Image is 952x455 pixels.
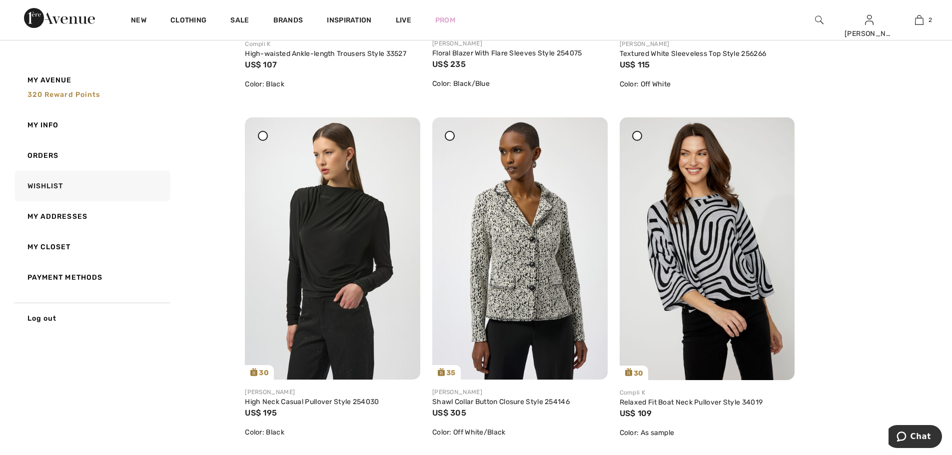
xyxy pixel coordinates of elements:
[327,16,371,26] span: Inspiration
[13,232,170,262] a: My Closet
[845,28,894,39] div: [PERSON_NAME]
[620,49,767,58] a: Textured White Sleeveless Top Style 256266
[432,59,466,69] span: US$ 235
[396,15,411,25] a: Live
[432,427,608,438] div: Color: Off White/Black
[170,16,206,26] a: Clothing
[620,117,795,380] a: 30
[13,171,170,201] a: Wishlist
[245,388,420,397] div: [PERSON_NAME]
[620,388,795,397] div: Compli K
[245,408,277,418] span: US$ 195
[815,14,824,26] img: search the website
[13,262,170,293] a: Payment Methods
[865,14,874,26] img: My Info
[245,49,406,58] a: High-waisted Ankle-length Trousers Style 33527
[13,303,170,334] a: Log out
[620,60,650,69] span: US$ 115
[13,140,170,171] a: Orders
[245,427,420,438] div: Color: Black
[620,39,795,48] div: [PERSON_NAME]
[273,16,303,26] a: Brands
[889,425,942,450] iframe: Opens a widget where you can chat to one of our agents
[435,15,455,25] a: Prom
[432,408,466,418] span: US$ 305
[432,388,608,397] div: [PERSON_NAME]
[865,15,874,24] a: Sign In
[620,398,763,407] a: Relaxed Fit Boat Neck Pullover Style 34019
[13,110,170,140] a: My Info
[432,39,608,48] div: [PERSON_NAME]
[432,117,608,380] a: 35
[620,117,795,380] img: compli-k-tops-as-sample_34019_1_9706_search.jpg
[27,75,72,85] span: My Avenue
[620,79,795,89] div: Color: Off White
[245,117,420,380] img: joseph-ribkoff-tops-black_254030_1_6836_search.jpg
[432,117,608,380] img: joseph-ribkoff-jackets-blazers-off-white-black_254146a_3_a638_search.jpg
[895,14,944,26] a: 2
[620,428,795,438] div: Color: As sample
[245,39,420,48] div: Compli K
[13,201,170,232] a: My Addresses
[432,78,608,89] div: Color: Black/Blue
[245,117,420,380] a: 30
[432,398,570,406] a: Shawl Collar Button Closure Style 254146
[230,16,249,26] a: Sale
[245,79,420,89] div: Color: Black
[131,16,146,26] a: New
[245,60,277,69] span: US$ 107
[27,90,100,99] span: 320 Reward points
[929,15,932,24] span: 2
[245,398,379,406] a: High Neck Casual Pullover Style 254030
[24,8,95,28] img: 1ère Avenue
[432,49,582,57] a: Floral Blazer With Flare Sleeves Style 254075
[620,409,652,418] span: US$ 109
[915,14,924,26] img: My Bag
